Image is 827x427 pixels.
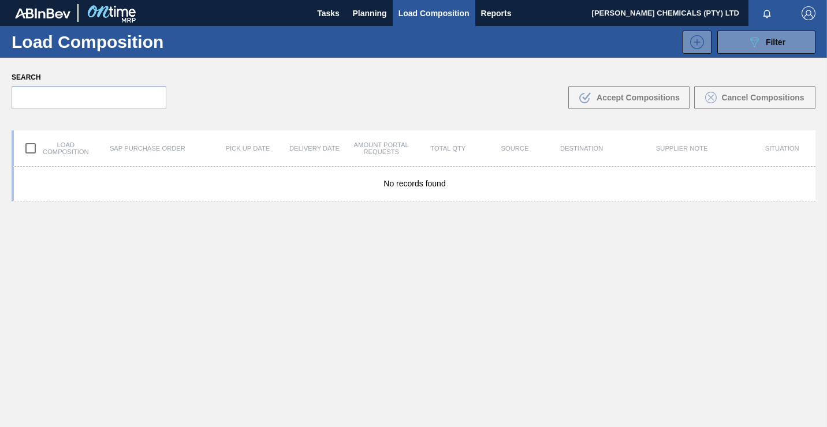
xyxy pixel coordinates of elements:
[281,145,348,152] div: Delivery Date
[383,179,445,188] span: No records found
[694,86,815,109] button: Cancel Compositions
[81,145,214,152] div: SAP Purchase Order
[766,38,785,47] span: Filter
[721,93,804,102] span: Cancel Compositions
[398,6,470,20] span: Load Composition
[415,145,482,152] div: Total Qty
[214,145,281,152] div: Pick up Date
[12,69,166,86] label: Search
[802,6,815,20] img: Logout
[597,93,680,102] span: Accept Compositions
[717,31,815,54] button: Filter
[748,5,785,21] button: Notifications
[14,136,81,160] div: Load composition
[15,8,70,18] img: TNhmsLtSVTkK8tSr43FrP2fwEKptu5GPRR3wAAAABJRU5ErkJggg==
[316,6,341,20] span: Tasks
[12,35,191,48] h1: Load Composition
[353,6,387,20] span: Planning
[348,141,415,155] div: Amount Portal Requests
[615,145,748,152] div: Supplier Note
[548,145,615,152] div: Destination
[482,145,549,152] div: Source
[677,31,711,54] div: New Load Composition
[481,6,512,20] span: Reports
[568,86,690,109] button: Accept Compositions
[748,145,815,152] div: Situation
